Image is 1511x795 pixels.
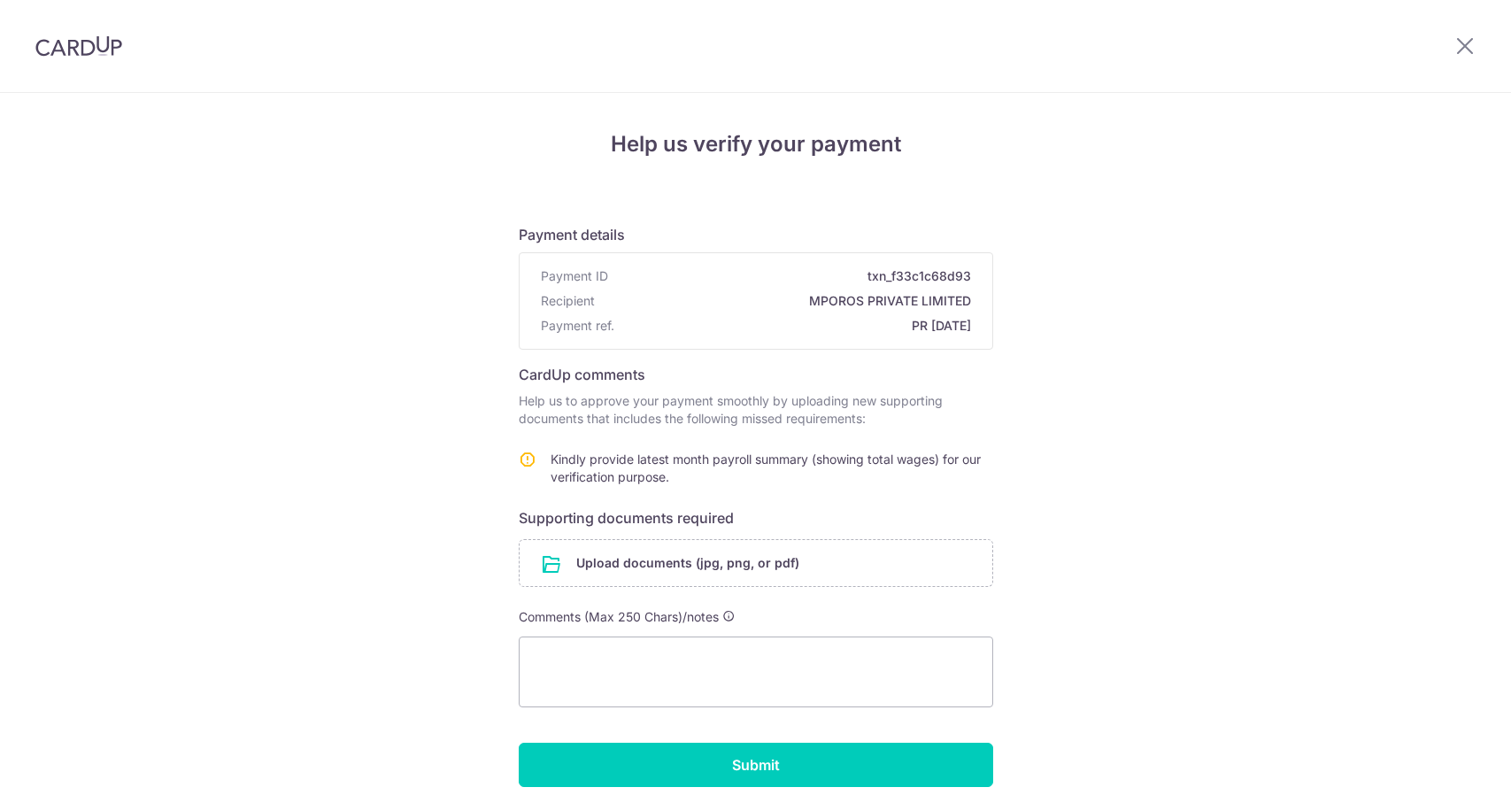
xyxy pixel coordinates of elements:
[551,452,981,484] span: Kindly provide latest month payroll summary (showing total wages) for our verification purpose.
[519,507,993,529] h6: Supporting documents required
[615,267,971,285] span: txn_f33c1c68d93
[621,317,971,335] span: PR [DATE]
[541,317,614,335] span: Payment ref.
[541,267,608,285] span: Payment ID
[519,743,993,787] input: Submit
[602,292,971,310] span: MPOROS PRIVATE LIMITED
[35,35,122,57] img: CardUp
[519,224,993,245] h6: Payment details
[519,364,993,385] h6: CardUp comments
[519,539,993,587] div: Upload documents (jpg, png, or pdf)
[519,128,993,160] h4: Help us verify your payment
[541,292,595,310] span: Recipient
[519,609,719,624] span: Comments (Max 250 Chars)/notes
[519,392,993,428] p: Help us to approve your payment smoothly by uploading new supporting documents that includes the ...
